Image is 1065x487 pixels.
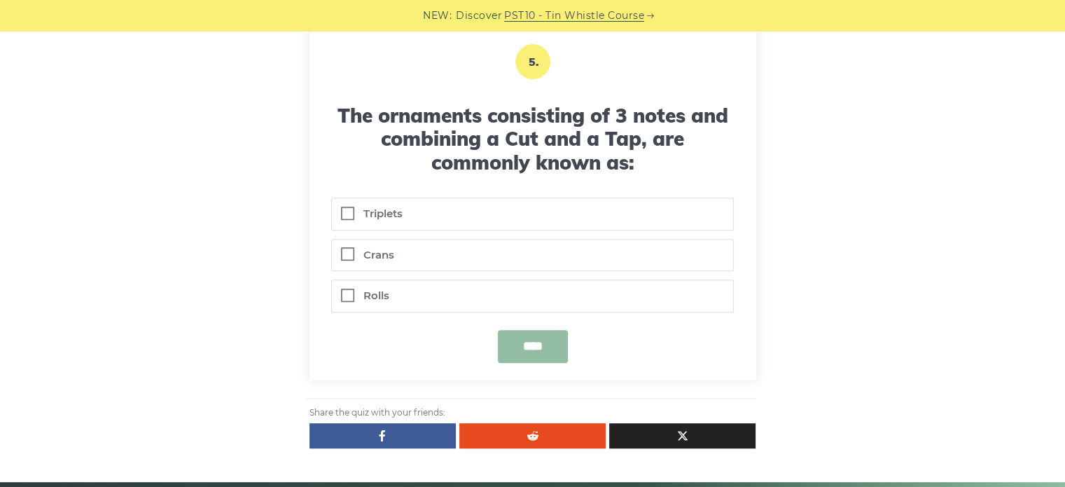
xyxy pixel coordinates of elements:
[332,280,732,312] label: Rolls
[504,8,644,24] a: PST10 - Tin Whistle Course
[332,198,732,230] label: Triplets
[332,240,732,271] label: Crans
[309,406,445,420] span: Share the quiz with your friends:
[331,104,733,174] h3: The ornaments consisting of 3 notes and combining a Cut and a Tap, are commonly known as:
[423,8,452,24] span: NEW:
[456,8,502,24] span: Discover
[515,44,550,79] p: 5.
